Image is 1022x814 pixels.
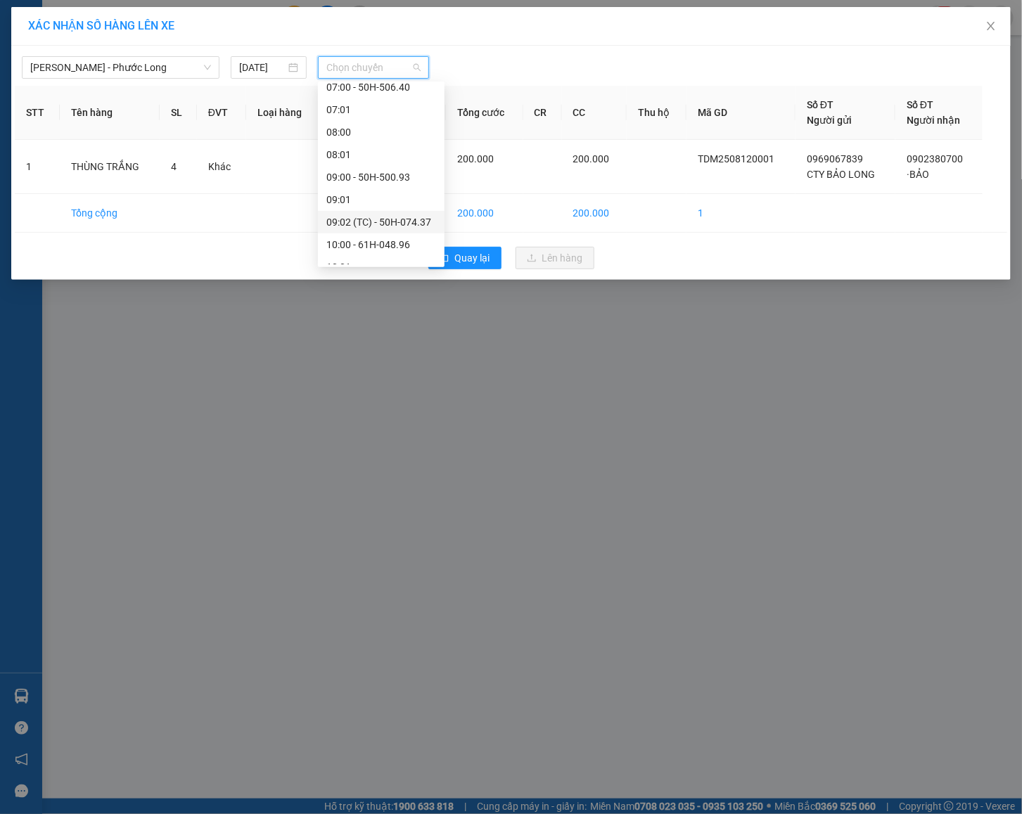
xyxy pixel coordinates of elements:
[985,20,997,32] span: close
[326,169,436,185] div: 09:00 - 50H-500.93
[907,169,929,180] span: ·BẢO
[455,250,490,266] span: Quay lại
[110,46,222,63] div: ·BẢO
[326,259,436,275] div: 10:01
[197,140,246,194] td: Khác
[326,192,436,207] div: 09:01
[110,13,143,28] span: Nhận:
[326,57,420,78] span: Chọn chuyến
[446,194,523,233] td: 200.000
[807,99,833,110] span: Số ĐT
[239,60,286,75] input: 12/08/2025
[12,13,34,28] span: Gửi:
[326,237,436,252] div: 10:00 - 61H-048.96
[516,247,594,269] button: uploadLên hàng
[907,153,963,164] span: 0902380700
[60,194,160,233] td: Tổng cộng
[12,12,100,46] div: VP Thủ Dầu Một
[12,46,100,79] div: CTY BẢO LONG
[326,79,436,95] div: 07:00 - 50H-506.40
[907,99,933,110] span: Số ĐT
[15,86,60,140] th: STT
[28,19,174,32] span: XÁC NHẬN SỐ HÀNG LÊN XE
[15,140,60,194] td: 1
[573,153,610,164] span: 200.000
[326,214,436,230] div: 09:02 (TC) - 50H-074.37
[971,7,1011,46] button: Close
[807,115,852,126] span: Người gửi
[171,161,177,172] span: 4
[523,86,562,140] th: CR
[562,86,627,140] th: CC
[907,115,960,126] span: Người nhận
[562,194,627,233] td: 200.000
[627,86,686,140] th: Thu hộ
[326,124,436,140] div: 08:00
[326,102,436,117] div: 07:01
[686,86,796,140] th: Mã GD
[446,86,523,140] th: Tổng cước
[457,153,494,164] span: 200.000
[686,194,796,233] td: 1
[160,86,197,140] th: SL
[698,153,774,164] span: TDM2508120001
[428,247,502,269] button: rollbackQuay lại
[807,169,875,180] span: CTY BẢO LONG
[30,57,211,78] span: Hồ Chí Minh - Phước Long
[326,147,436,162] div: 08:01
[110,12,222,46] div: VP [PERSON_NAME]
[246,86,320,140] th: Loại hàng
[60,140,160,194] td: THÙNG TRẮNG
[807,153,863,164] span: 0969067839
[197,86,246,140] th: ĐVT
[60,86,160,140] th: Tên hàng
